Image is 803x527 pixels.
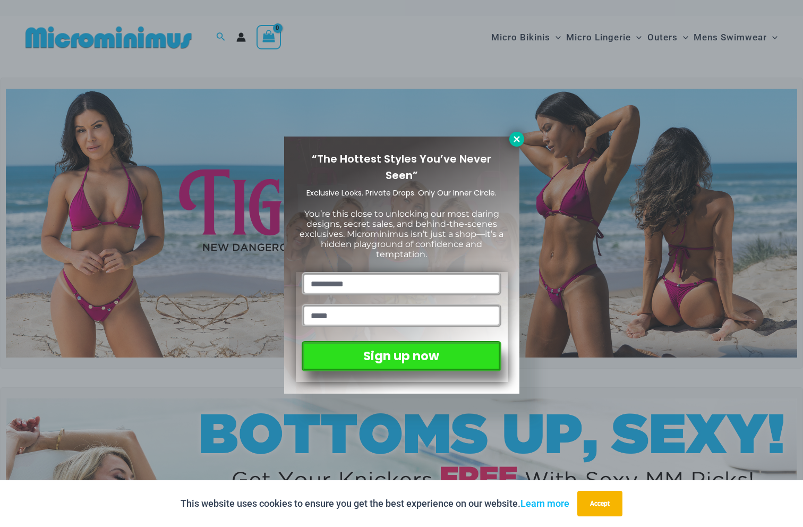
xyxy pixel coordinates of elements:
[312,151,491,183] span: “The Hottest Styles You’ve Never Seen”
[302,341,501,371] button: Sign up now
[520,498,569,509] a: Learn more
[306,188,497,198] span: Exclusive Looks. Private Drops. Only Our Inner Circle.
[181,496,569,512] p: This website uses cookies to ensure you get the best experience on our website.
[577,491,622,516] button: Accept
[300,209,503,260] span: You’re this close to unlocking our most daring designs, secret sales, and behind-the-scenes exclu...
[509,132,524,147] button: Close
